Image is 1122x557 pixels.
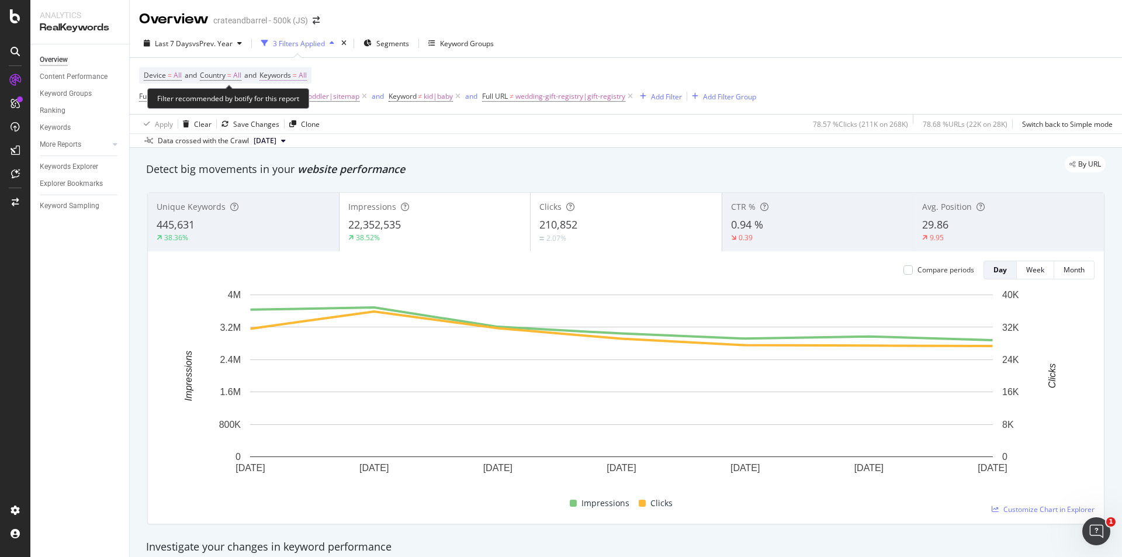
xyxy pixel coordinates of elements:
[1064,265,1085,275] div: Month
[1002,387,1019,397] text: 16K
[1002,420,1014,430] text: 8K
[164,233,188,243] div: 38.36%
[539,237,544,240] img: Equal
[40,9,120,21] div: Analytics
[1002,355,1019,365] text: 24K
[228,290,241,300] text: 4M
[40,122,71,134] div: Keywords
[158,136,249,146] div: Data crossed with the Crawl
[144,70,166,80] span: Device
[465,91,477,102] button: and
[273,39,325,49] div: 3 Filters Applied
[236,452,241,462] text: 0
[359,34,414,53] button: Segments
[40,200,99,212] div: Keyword Sampling
[687,89,756,103] button: Add Filter Group
[1054,261,1095,279] button: Month
[174,67,182,84] span: All
[220,322,241,332] text: 3.2M
[313,16,320,25] div: arrow-right-arrow-left
[157,289,1086,492] svg: A chart.
[40,88,121,100] a: Keyword Groups
[299,67,307,84] span: All
[40,161,121,173] a: Keywords Explorer
[139,91,165,101] span: Full URL
[424,88,453,105] span: kid|baby
[178,115,212,133] button: Clear
[40,88,92,100] div: Keyword Groups
[731,201,756,212] span: CTR %
[339,37,349,49] div: times
[285,115,320,133] button: Clone
[236,463,265,473] text: [DATE]
[155,119,173,129] div: Apply
[40,54,68,66] div: Overview
[183,351,193,401] text: Impressions
[40,178,121,190] a: Explorer Bookmarks
[139,9,209,29] div: Overview
[1017,115,1113,133] button: Switch back to Simple mode
[40,105,121,117] a: Ranking
[917,265,974,275] div: Compare periods
[930,233,944,243] div: 9.95
[650,496,673,510] span: Clicks
[539,201,562,212] span: Clicks
[993,265,1007,275] div: Day
[293,70,297,80] span: =
[651,92,682,102] div: Add Filter
[992,504,1095,514] a: Customize Chart in Explorer
[200,70,226,80] span: Country
[359,463,389,473] text: [DATE]
[244,70,257,80] span: and
[139,34,247,53] button: Last 7 DaysvsPrev. Year
[1017,261,1054,279] button: Week
[348,217,401,231] span: 22,352,535
[194,119,212,129] div: Clear
[440,39,494,49] div: Keyword Groups
[233,67,241,84] span: All
[546,233,566,243] div: 2.07%
[1002,290,1019,300] text: 40K
[418,91,423,101] span: ≠
[739,233,753,243] div: 0.39
[581,496,629,510] span: Impressions
[220,387,241,397] text: 1.6M
[372,91,384,102] button: and
[157,217,195,231] span: 445,631
[730,463,760,473] text: [DATE]
[922,217,948,231] span: 29.86
[146,539,1106,555] div: Investigate your changes in keyword performance
[1065,156,1106,172] div: legacy label
[40,122,121,134] a: Keywords
[922,201,972,212] span: Avg. Position
[192,39,233,49] span: vs Prev. Year
[40,139,81,151] div: More Reports
[157,201,226,212] span: Unique Keywords
[465,91,477,101] div: and
[147,88,309,109] div: Filter recommended by botify for this report
[40,200,121,212] a: Keyword Sampling
[219,420,241,430] text: 800K
[978,463,1007,473] text: [DATE]
[356,233,380,243] div: 38.52%
[482,91,508,101] span: Full URL
[254,136,276,146] span: 2025 Aug. 15th
[227,70,231,80] span: =
[1082,517,1110,545] iframe: Intercom live chat
[607,463,636,473] text: [DATE]
[376,39,409,49] span: Segments
[220,355,241,365] text: 2.4M
[1106,517,1116,527] span: 1
[249,134,290,148] button: [DATE]
[1002,322,1019,332] text: 32K
[731,217,763,231] span: 0.94 %
[424,34,498,53] button: Keyword Groups
[1026,265,1044,275] div: Week
[1003,504,1095,514] span: Customize Chart in Explorer
[40,21,120,34] div: RealKeywords
[155,39,192,49] span: Last 7 Days
[1002,452,1007,462] text: 0
[923,119,1007,129] div: 78.68 % URLs ( 22K on 28K )
[372,91,384,101] div: and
